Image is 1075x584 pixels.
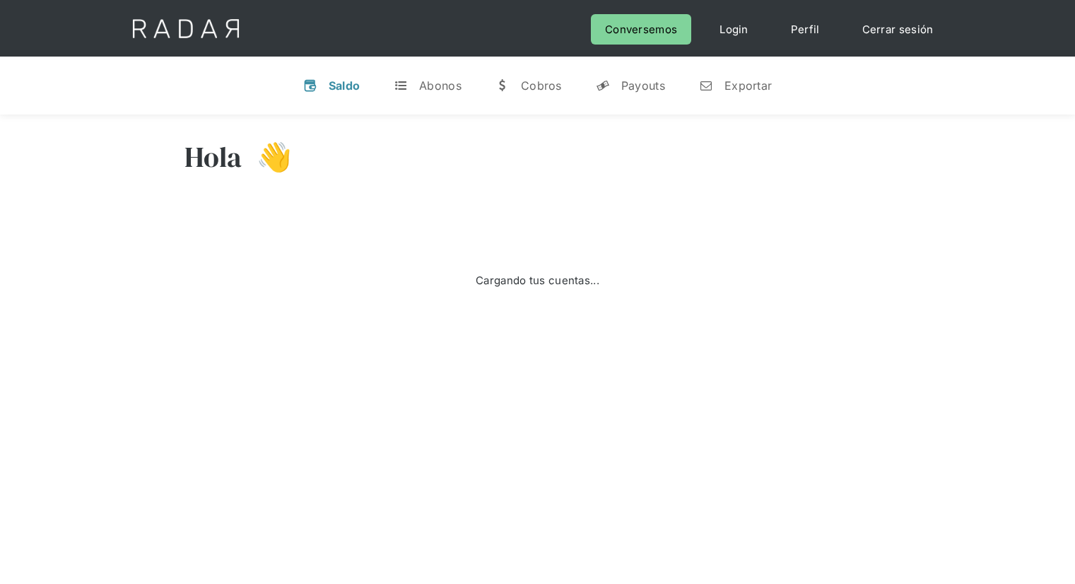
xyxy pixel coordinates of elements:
[699,78,713,93] div: n
[394,78,408,93] div: t
[591,14,691,45] a: Conversemos
[303,78,317,93] div: v
[329,78,360,93] div: Saldo
[596,78,610,93] div: y
[705,14,763,45] a: Login
[848,14,948,45] a: Cerrar sesión
[724,78,772,93] div: Exportar
[621,78,665,93] div: Payouts
[521,78,562,93] div: Cobros
[242,139,292,175] h3: 👋
[476,271,599,290] div: Cargando tus cuentas...
[184,139,242,175] h3: Hola
[495,78,510,93] div: w
[419,78,462,93] div: Abonos
[777,14,834,45] a: Perfil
